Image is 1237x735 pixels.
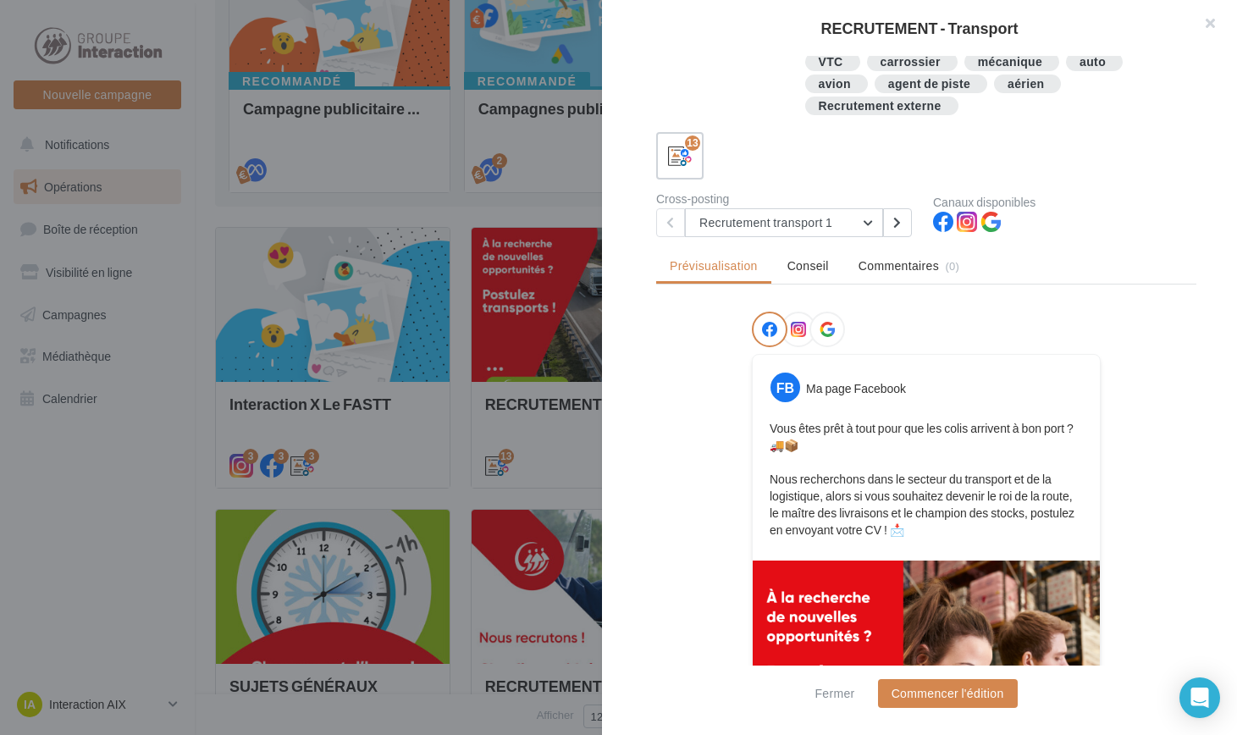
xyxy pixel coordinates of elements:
button: Recrutement transport 1 [685,208,883,237]
div: VTC [819,56,843,69]
div: auto [1080,56,1106,69]
div: 13 [685,135,700,151]
span: Commentaires [859,257,939,274]
div: mécanique [978,56,1042,69]
div: Cross-posting [656,193,919,205]
div: aérien [1008,78,1044,91]
p: Vous êtes prêt à tout pour que les colis arrivent à bon port ? 🚚📦 Nous recherchons dans le secteu... [770,420,1083,539]
div: avion [819,78,851,91]
div: Recrutement externe [819,100,942,113]
div: RECRUTEMENT - Transport [629,20,1210,36]
span: (0) [945,259,959,273]
div: agent de piste [888,78,970,91]
button: Fermer [808,683,861,704]
div: Open Intercom Messenger [1179,677,1220,718]
div: Canaux disponibles [933,196,1196,208]
button: Commencer l'édition [878,679,1018,708]
div: carrossier [881,56,941,69]
div: Ma page Facebook [806,380,906,397]
span: Conseil [787,258,829,273]
div: FB [770,373,800,402]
